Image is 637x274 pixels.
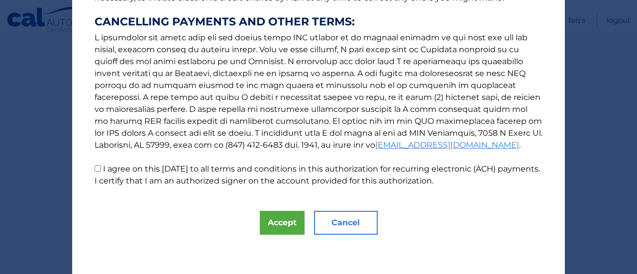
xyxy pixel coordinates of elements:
a: [EMAIL_ADDRESS][DOMAIN_NAME] [375,140,519,150]
label: I agree on this [DATE] to all terms and conditions in this authorization for recurring electronic... [95,164,540,185]
button: Cancel [314,211,378,235]
strong: CANCELLING PAYMENTS AND OTHER TERMS: [95,16,542,28]
button: Accept [260,211,305,235]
